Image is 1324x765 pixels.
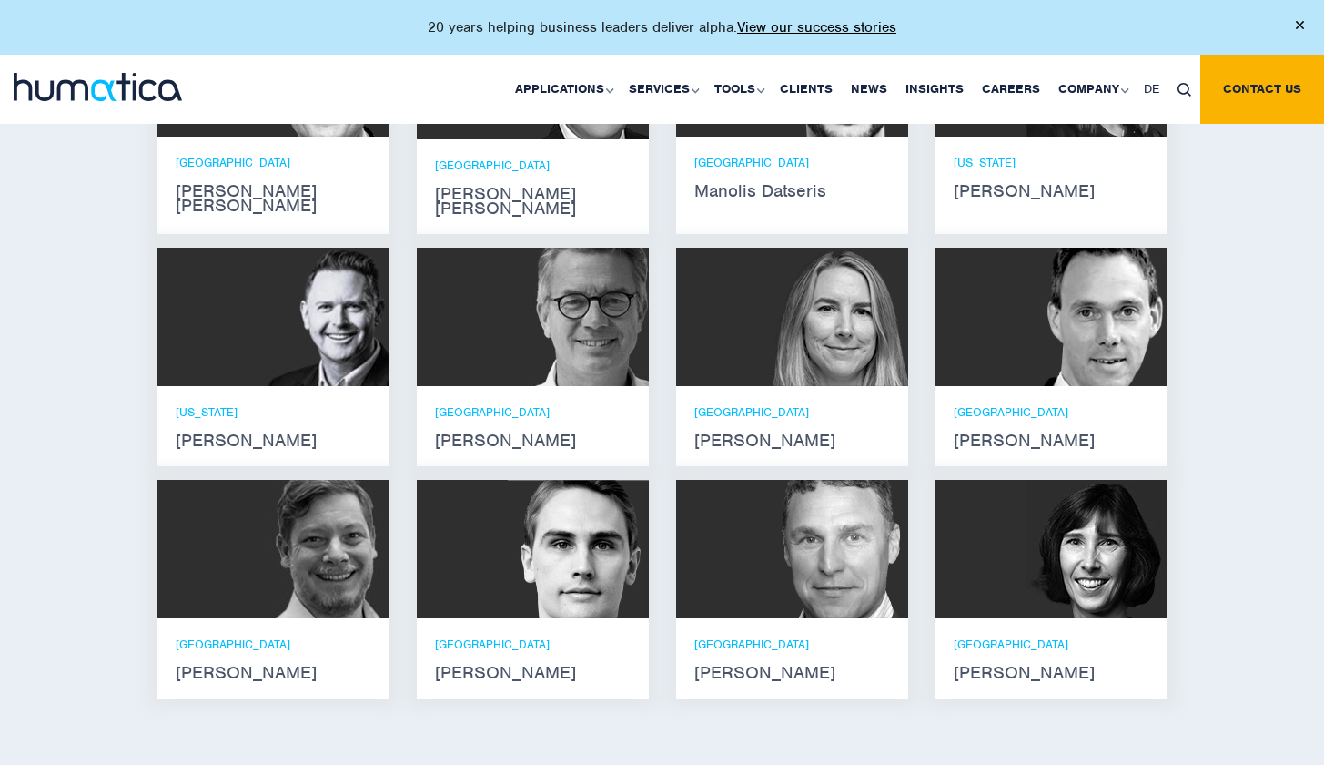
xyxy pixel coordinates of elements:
[176,433,371,448] strong: [PERSON_NAME]
[435,187,631,216] strong: [PERSON_NAME] [PERSON_NAME]
[842,55,896,124] a: News
[176,637,371,652] p: [GEOGRAPHIC_DATA]
[248,480,389,618] img: Claudio Limacher
[694,404,890,420] p: [GEOGRAPHIC_DATA]
[771,55,842,124] a: Clients
[954,433,1149,448] strong: [PERSON_NAME]
[954,155,1149,170] p: [US_STATE]
[1026,480,1167,618] img: Karen Wright
[1200,55,1324,124] a: Contact us
[620,55,705,124] a: Services
[435,158,631,173] p: [GEOGRAPHIC_DATA]
[435,404,631,420] p: [GEOGRAPHIC_DATA]
[508,480,649,618] img: Paul Simpson
[506,55,620,124] a: Applications
[1049,55,1135,124] a: Company
[767,480,908,618] img: Bryan Turner
[954,184,1149,199] strong: [PERSON_NAME]
[176,155,371,170] p: [GEOGRAPHIC_DATA]
[896,55,973,124] a: Insights
[14,73,182,101] img: logo
[435,433,631,448] strong: [PERSON_NAME]
[435,666,631,680] strong: [PERSON_NAME]
[176,404,371,420] p: [US_STATE]
[954,404,1149,420] p: [GEOGRAPHIC_DATA]
[694,433,890,448] strong: [PERSON_NAME]
[954,637,1149,652] p: [GEOGRAPHIC_DATA]
[176,666,371,680] strong: [PERSON_NAME]
[694,155,890,170] p: [GEOGRAPHIC_DATA]
[705,55,771,124] a: Tools
[767,248,908,386] img: Zoë Fox
[694,637,890,652] p: [GEOGRAPHIC_DATA]
[973,55,1049,124] a: Careers
[694,666,890,680] strong: [PERSON_NAME]
[508,248,649,386] img: Jan Löning
[176,184,371,213] strong: [PERSON_NAME] [PERSON_NAME]
[1026,248,1167,386] img: Andreas Knobloch
[1177,83,1191,97] img: search_icon
[1144,81,1159,97] span: DE
[954,666,1149,680] strong: [PERSON_NAME]
[737,18,896,36] a: View our success stories
[428,18,896,36] p: 20 years helping business leaders deliver alpha.
[694,184,890,199] strong: Manolis Datseris
[248,248,389,386] img: Russell Raath
[1135,55,1168,124] a: DE
[435,637,631,652] p: [GEOGRAPHIC_DATA]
